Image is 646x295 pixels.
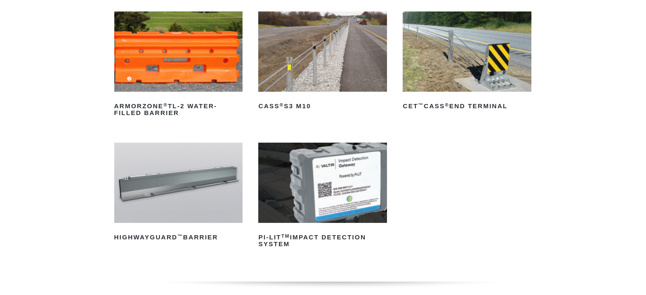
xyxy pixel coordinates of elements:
[281,233,290,239] sup: TM
[258,143,387,251] a: PI-LITTMImpact Detection System
[258,99,387,113] h2: CASS S3 M10
[279,102,284,107] sup: ®
[258,11,387,113] a: CASS®S3 M10
[258,230,387,251] h2: PI-LIT Impact Detection System
[178,233,183,239] sup: ™
[164,102,168,107] sup: ®
[403,11,531,113] a: CET™CASS®End Terminal
[114,11,243,120] a: ArmorZone®TL-2 Water-Filled Barrier
[418,102,423,107] sup: ™
[445,102,449,107] sup: ®
[114,230,243,244] h2: HighwayGuard Barrier
[114,143,243,244] a: HighwayGuard™Barrier
[114,99,243,120] h2: ArmorZone TL-2 Water-Filled Barrier
[403,99,531,113] h2: CET CASS End Terminal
